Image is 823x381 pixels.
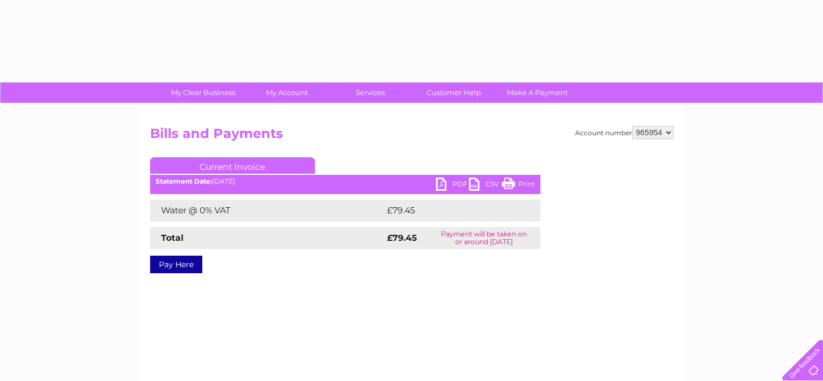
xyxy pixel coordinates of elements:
b: Statement Date: [156,177,212,185]
a: Print [502,178,535,194]
a: Customer Help [408,82,499,103]
td: £79.45 [384,200,518,222]
a: Pay Here [150,256,202,273]
td: Payment will be taken on or around [DATE] [428,227,540,249]
div: Account number [575,126,673,139]
strong: Total [161,233,184,243]
a: Make A Payment [492,82,583,103]
a: Current Invoice [150,157,315,174]
a: CSV [469,178,502,194]
a: My Account [241,82,332,103]
a: Services [325,82,416,103]
a: My Clear Business [158,82,248,103]
td: Water @ 0% VAT [150,200,384,222]
a: PDF [436,178,469,194]
div: [DATE] [150,178,540,185]
strong: £79.45 [387,233,417,243]
h2: Bills and Payments [150,126,673,147]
